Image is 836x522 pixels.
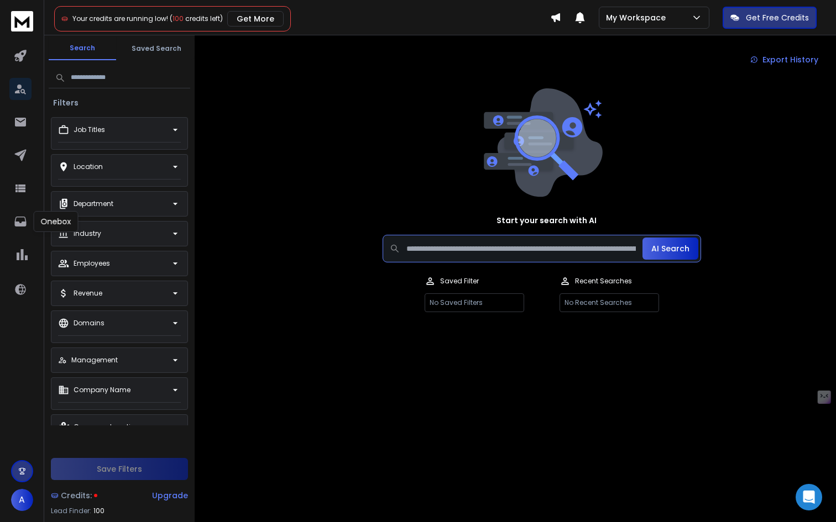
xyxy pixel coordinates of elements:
button: A [11,489,33,511]
h3: Filters [49,97,83,108]
button: Get More [227,11,284,27]
span: Your credits are running low! [72,14,168,23]
div: Open Intercom Messenger [796,484,822,510]
img: logo [11,11,33,31]
p: Domains [74,319,104,328]
span: 100 [93,507,104,515]
a: Credits:Upgrade [51,484,188,507]
p: Saved Filter [440,277,479,286]
div: Onebox [34,211,79,232]
button: Search [49,37,116,60]
span: Credits: [61,490,92,501]
img: image [481,88,603,197]
p: Industry [74,229,101,238]
p: No Saved Filters [425,293,524,312]
p: Location [74,162,103,171]
p: Job Titles [74,125,105,134]
button: Get Free Credits [723,7,817,29]
span: 100 [173,14,184,23]
p: Get Free Credits [746,12,809,23]
p: Management [71,356,118,365]
p: My Workspace [606,12,670,23]
p: Revenue [74,289,102,298]
p: Recent Searches [575,277,632,286]
h1: Start your search with AI [497,215,597,226]
a: Export History [741,49,827,71]
p: No Recent Searches [560,293,659,312]
p: Lead Finder: [51,507,91,515]
p: Employees [74,259,110,268]
p: Department [74,199,113,208]
button: AI Search [642,238,698,260]
div: Upgrade [152,490,188,501]
span: ( credits left) [170,14,223,23]
p: Company Name [74,386,130,394]
button: Saved Search [123,38,190,60]
p: Company Location [74,423,139,431]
